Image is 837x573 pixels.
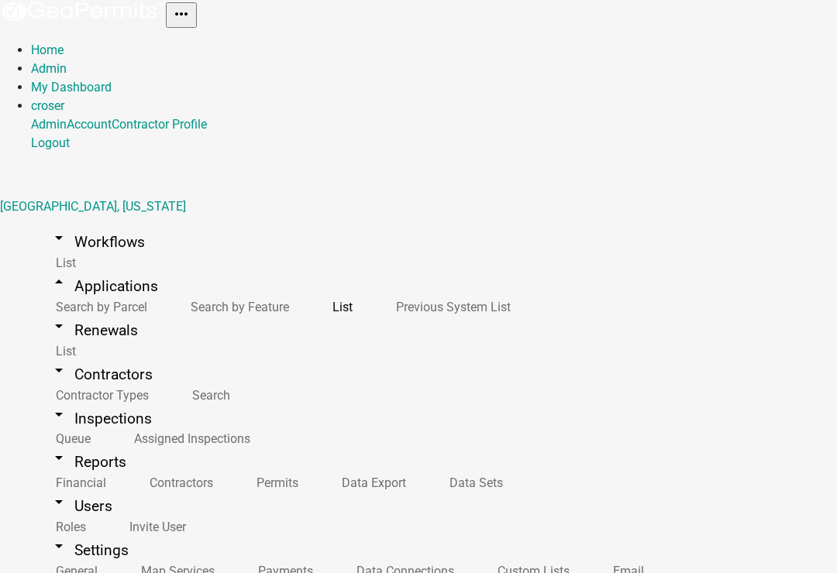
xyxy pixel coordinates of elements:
a: arrow_drop_downUsers [31,488,131,524]
i: more_horiz [172,5,191,23]
a: Search [167,379,249,412]
a: Admin [31,117,67,132]
a: arrow_drop_downInspections [31,400,170,437]
button: Toggle navigation [166,2,197,28]
a: arrow_drop_downRenewals [31,312,157,348]
a: Data Export [317,466,425,499]
a: arrow_drop_downSettings [31,532,147,568]
a: arrow_drop_downWorkflows [31,224,164,260]
a: Account [67,117,112,132]
i: arrow_drop_down [50,228,68,247]
a: Financial [31,466,125,499]
a: Permits [232,466,317,499]
i: arrow_drop_down [50,405,68,424]
a: List [31,335,95,368]
a: My Dashboard [31,80,112,94]
a: Home [31,43,64,57]
a: Invite User [105,510,205,544]
a: Previous System List [371,290,529,324]
a: List [308,290,371,324]
a: Queue [31,422,109,455]
a: Contractor Types [31,379,167,412]
i: arrow_drop_down [50,361,68,379]
i: arrow_drop_down [50,537,68,555]
a: arrow_drop_upApplications [31,268,177,304]
a: Search by Parcel [31,290,166,324]
a: Contractors [125,466,232,499]
i: arrow_drop_up [50,273,68,291]
a: Contractor Profile [112,117,207,132]
a: List [31,246,95,280]
div: croser [31,115,837,153]
a: arrow_drop_downContractors [31,356,171,393]
a: Roles [31,510,105,544]
i: arrow_drop_down [50,317,68,335]
a: arrow_drop_downReports [31,444,145,480]
i: arrow_drop_down [50,492,68,511]
a: Assigned Inspections [109,422,269,455]
a: Data Sets [425,466,522,499]
a: croser [31,98,64,113]
a: Search by Feature [166,290,308,324]
i: arrow_drop_down [50,448,68,467]
a: Logout [31,136,70,150]
a: Admin [31,61,67,76]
